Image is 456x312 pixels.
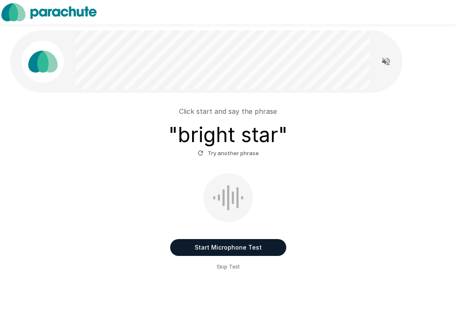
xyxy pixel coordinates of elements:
[377,53,394,70] button: Read questions aloud
[179,106,277,116] p: Click start and say the phrase
[217,263,240,271] span: Skip Test
[170,239,286,256] button: Start Microphone Test
[195,147,261,160] button: Try another phrase
[168,123,288,147] h3: " bright star "
[22,40,64,83] img: parachute_avatar.png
